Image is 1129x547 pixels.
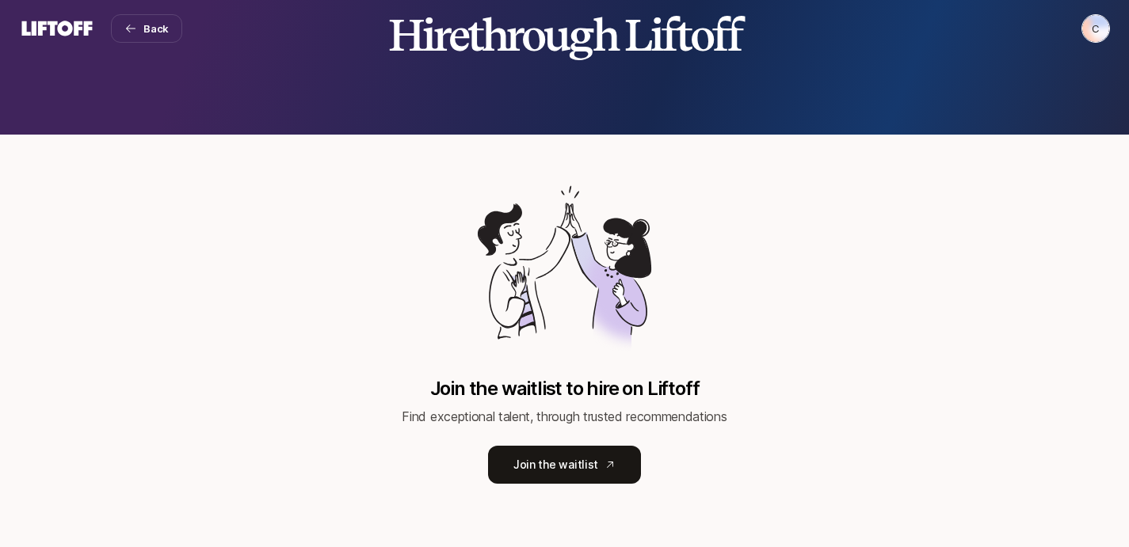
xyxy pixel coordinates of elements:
[1092,19,1100,38] p: C
[1081,14,1110,43] button: C
[111,14,182,43] button: Back
[488,446,641,484] a: Join the waitlist
[388,11,742,59] h2: Hire
[402,406,727,427] p: Find exceptional talent, through trusted recommendations
[143,21,169,36] span: Back
[430,378,700,400] p: Join the waitlist to hire on Liftoff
